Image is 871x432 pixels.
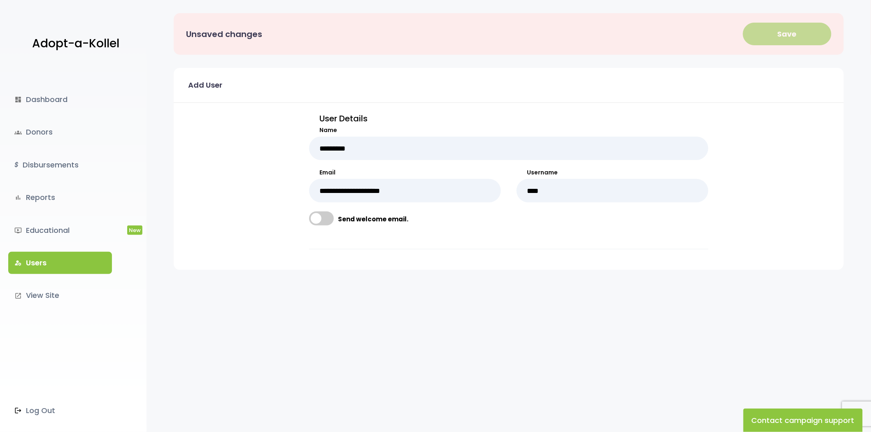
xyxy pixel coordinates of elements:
a: ondemand_videoEducationalNew [8,219,112,242]
span: New [127,225,142,235]
span: groups [14,129,22,136]
p: Adopt-a-Kollel [32,33,119,54]
a: launchView Site [8,284,112,307]
i: launch [14,292,22,300]
a: Adopt-a-Kollel [28,24,119,64]
a: groupsDonors [8,121,112,143]
i: dashboard [14,96,22,103]
i: $ [14,159,19,171]
label: Name [309,126,708,135]
label: Username [517,168,708,177]
label: Email [309,168,501,177]
button: Contact campaign support [743,409,863,432]
i: manage_accounts [14,259,22,267]
span: Add User [188,79,222,92]
a: Log Out [8,399,112,422]
b: Send welcome email. [338,215,408,224]
p: User Details [309,111,708,126]
a: $Disbursements [8,154,112,176]
a: bar_chartReports [8,186,112,209]
button: Save [743,23,831,45]
p: Unsaved changes [186,27,262,42]
i: bar_chart [14,194,22,201]
i: ondemand_video [14,227,22,234]
a: manage_accountsUsers [8,252,112,274]
a: dashboardDashboard [8,88,112,111]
